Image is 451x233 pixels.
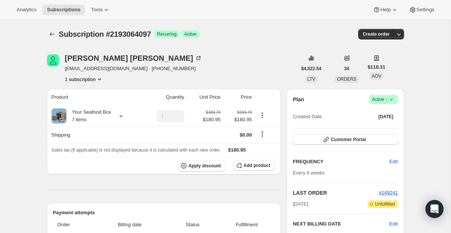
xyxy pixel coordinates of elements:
[375,201,395,207] span: Unfulfilled
[51,147,221,153] span: Sales tax (if applicable) is not displayed because it is calculated with each new order.
[368,63,385,71] span: $118.31
[72,117,87,122] small: 7 items
[363,31,389,37] span: Create order
[385,156,402,168] button: Edit
[51,108,67,123] img: product img
[293,96,304,103] h2: Plan
[331,137,366,143] span: Customer Portal
[293,220,389,228] h2: NEXT BILLING DATE
[203,116,221,123] span: $180.95
[59,30,151,38] span: Subscription #2193064097
[301,66,321,72] span: $4,022.54
[337,77,356,82] span: ORDERS
[65,75,103,83] button: Product actions
[425,200,443,218] div: Open Intercom Messenger
[223,221,270,228] span: Fulfillment
[47,89,141,105] th: Product
[157,31,177,37] span: Recurring
[53,216,95,233] th: Order
[240,132,252,138] span: $0.00
[389,158,398,165] span: Edit
[307,77,315,82] span: LTV
[17,7,36,13] span: Analytics
[141,89,186,105] th: Quantity
[86,5,115,15] button: Tools
[389,220,398,228] button: Edit
[228,147,246,153] span: $180.95
[233,160,275,171] button: Add product
[42,5,85,15] button: Subscriptions
[47,54,59,66] span: Gale Hipp
[53,209,275,216] h2: Payment attempts
[47,126,141,143] th: Shipping
[225,116,252,123] span: $180.95
[186,89,223,105] th: Unit Price
[223,89,254,105] th: Price
[256,111,268,119] button: Product actions
[293,158,389,165] h2: FREQUENCY
[404,5,439,15] button: Settings
[372,96,395,103] span: Active
[416,7,434,13] span: Settings
[47,29,58,39] button: Subscriptions
[237,110,252,114] small: $183.73
[188,163,221,169] span: Apply discount
[297,63,326,74] button: $4,022.54
[379,190,398,195] a: #149241
[374,111,398,122] button: [DATE]
[293,200,308,208] span: [DATE]
[293,189,379,197] h2: LAST ORDER
[378,114,393,120] span: [DATE]
[293,113,322,120] span: Created Date
[293,134,398,145] button: Customer Portal
[91,7,103,13] span: Tools
[65,65,202,72] span: [EMAIL_ADDRESS][DOMAIN_NAME] · [PHONE_NUMBER]
[184,31,197,37] span: Active
[178,160,225,171] button: Apply discount
[386,96,387,102] span: |
[97,221,162,228] span: Billing date
[368,5,403,15] button: Help
[344,66,349,72] span: 34
[372,74,381,79] span: AOV
[379,189,398,197] button: #149241
[67,108,111,123] div: Your Seafood Box
[206,110,221,114] small: $183.73
[293,170,325,176] span: Every 8 weeks
[380,7,390,13] span: Help
[340,63,354,74] button: 34
[47,7,80,13] span: Subscriptions
[256,130,268,138] button: Shipping actions
[12,5,41,15] button: Analytics
[65,54,202,62] div: [PERSON_NAME] [PERSON_NAME]
[244,162,270,168] span: Add product
[358,29,394,39] button: Create order
[166,221,219,228] span: Status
